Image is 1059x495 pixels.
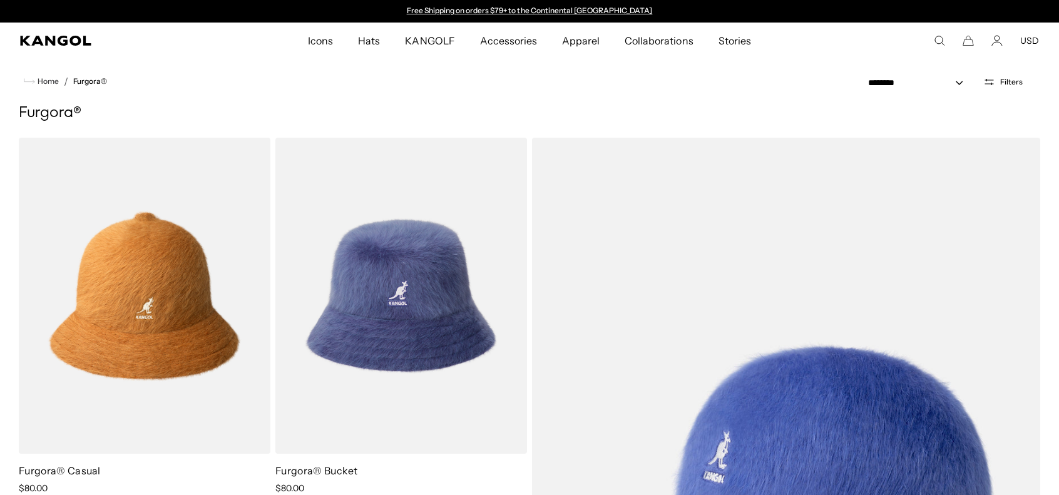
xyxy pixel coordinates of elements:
a: Furgora® Casual [19,464,101,477]
a: Account [991,35,1003,46]
a: Furgora® Bucket [275,464,358,477]
a: Icons [295,23,345,59]
span: Collaborations [625,23,693,59]
span: Hats [358,23,380,59]
a: Apparel [550,23,612,59]
a: KANGOLF [392,23,467,59]
span: Accessories [480,23,537,59]
button: Cart [963,35,974,46]
img: Furgora® Bucket [275,138,527,454]
a: Home [24,76,59,87]
select: Sort by: Featured [863,76,976,89]
span: Icons [308,23,333,59]
button: USD [1020,35,1039,46]
span: Apparel [562,23,600,59]
a: Collaborations [612,23,705,59]
span: $80.00 [19,482,48,494]
img: Furgora® Casual [19,138,270,454]
a: Stories [706,23,764,59]
slideshow-component: Announcement bar [401,6,658,16]
div: 1 of 2 [401,6,658,16]
a: Hats [345,23,392,59]
span: Filters [1000,78,1023,86]
button: Open filters [976,76,1030,88]
a: Free Shipping on orders $79+ to the Continental [GEOGRAPHIC_DATA] [407,6,653,15]
summary: Search here [934,35,945,46]
h1: Furgora® [19,104,1040,123]
li: / [59,74,68,89]
a: Furgora® [73,77,107,86]
span: Stories [719,23,751,59]
div: Announcement [401,6,658,16]
a: Kangol [20,36,203,46]
span: Home [35,77,59,86]
a: Accessories [468,23,550,59]
span: $80.00 [275,482,304,494]
span: KANGOLF [405,23,454,59]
